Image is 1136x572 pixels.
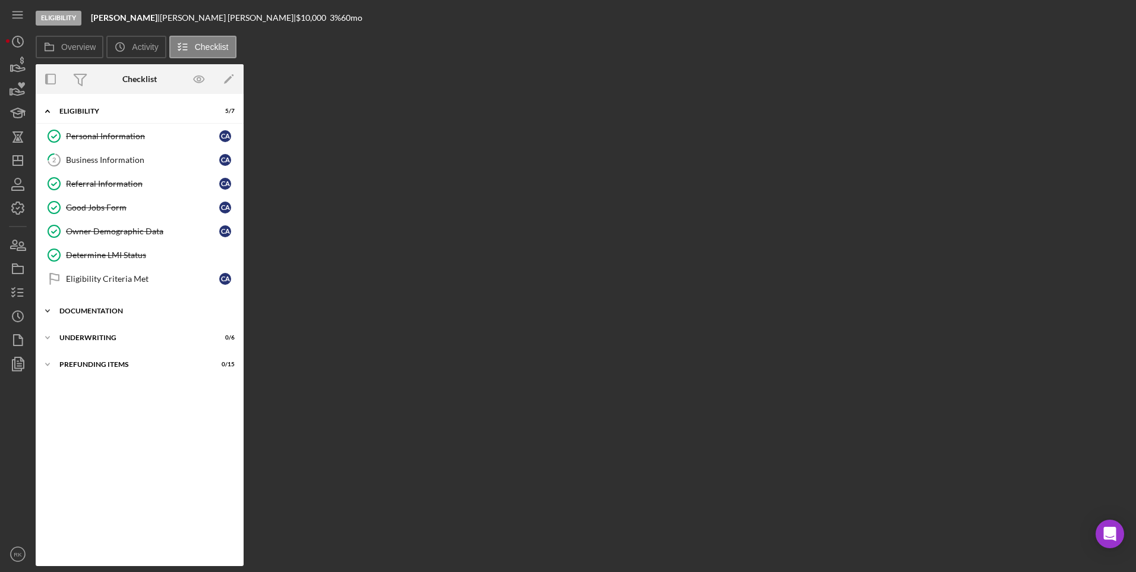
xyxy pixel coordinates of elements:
div: Referral Information [66,179,219,188]
button: RK [6,542,30,566]
div: Personal Information [66,131,219,141]
div: [PERSON_NAME] [PERSON_NAME] | [160,13,296,23]
div: C A [219,273,231,285]
div: C A [219,202,231,213]
div: 0 / 6 [213,334,235,341]
div: Eligibility [36,11,81,26]
div: C A [219,154,231,166]
div: C A [219,130,231,142]
label: Checklist [195,42,229,52]
div: Eligibility [59,108,205,115]
div: Owner Demographic Data [66,227,219,236]
div: 60 mo [341,13,362,23]
div: C A [219,225,231,237]
div: Checklist [122,74,157,84]
div: 0 / 15 [213,361,235,368]
div: Prefunding Items [59,361,205,368]
div: Underwriting [59,334,205,341]
div: Eligibility Criteria Met [66,274,219,284]
a: Determine LMI Status [42,243,238,267]
a: 2Business InformationCA [42,148,238,172]
b: [PERSON_NAME] [91,12,157,23]
div: Open Intercom Messenger [1096,520,1124,548]
div: 5 / 7 [213,108,235,115]
button: Checklist [169,36,236,58]
label: Activity [132,42,158,52]
label: Overview [61,42,96,52]
div: Determine LMI Status [66,250,237,260]
a: Referral InformationCA [42,172,238,196]
div: | [91,13,160,23]
a: Owner Demographic DataCA [42,219,238,243]
div: 3 % [330,13,341,23]
div: Business Information [66,155,219,165]
text: RK [14,551,22,558]
div: Documentation [59,307,229,315]
div: C A [219,178,231,190]
tspan: 2 [52,156,56,164]
a: Personal InformationCA [42,124,238,148]
div: Good Jobs Form [66,203,219,212]
a: Good Jobs FormCA [42,196,238,219]
button: Overview [36,36,103,58]
span: $10,000 [296,12,326,23]
a: Eligibility Criteria MetCA [42,267,238,291]
button: Activity [106,36,166,58]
